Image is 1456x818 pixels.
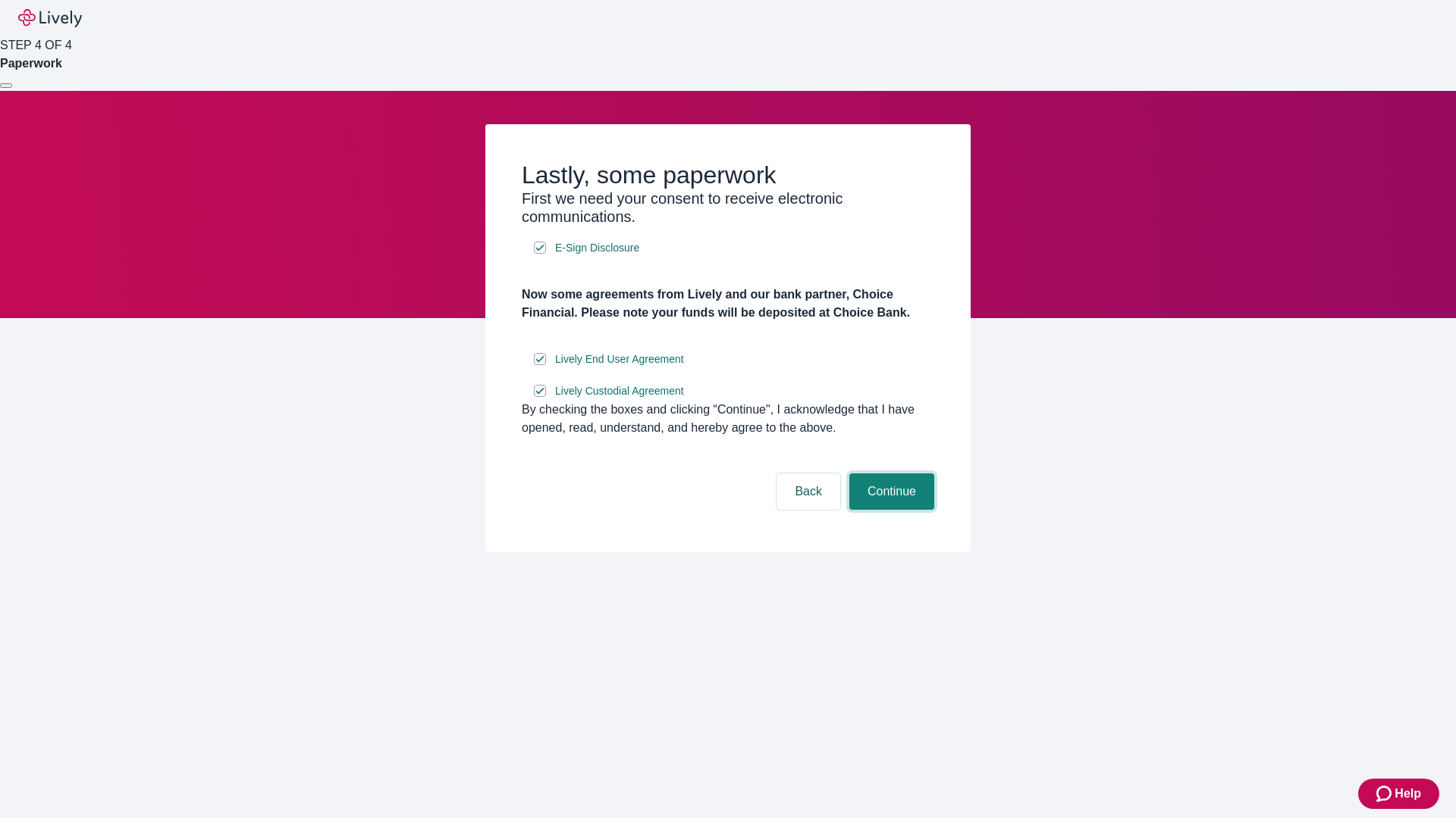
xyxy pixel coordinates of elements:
a: e-sign disclosure document [552,382,687,401]
h2: Lastly, some paperwork [522,161,934,189]
button: Back [777,473,840,510]
button: Continue [849,473,934,510]
span: Lively Custodial Agreement [555,383,684,399]
h3: First we need your consent to receive electronic communications. [522,189,934,226]
span: Help [1395,785,1421,803]
img: Lively [18,9,82,27]
div: By checking the boxes and clicking “Continue", I acknowledge that I have opened, read, understand... [522,401,934,437]
button: Zendesk support iconHelp [1358,779,1439,809]
a: e-sign disclosure document [552,350,687,369]
h4: Now some agreements from Lively and our bank partner, Choice Financial. Please note your funds wi... [522,286,934,322]
span: E-Sign Disclosure [555,240,639,256]
span: Lively End User Agreement [555,351,684,367]
svg: Zendesk support icon [1376,785,1395,803]
a: e-sign disclosure document [552,239,642,258]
